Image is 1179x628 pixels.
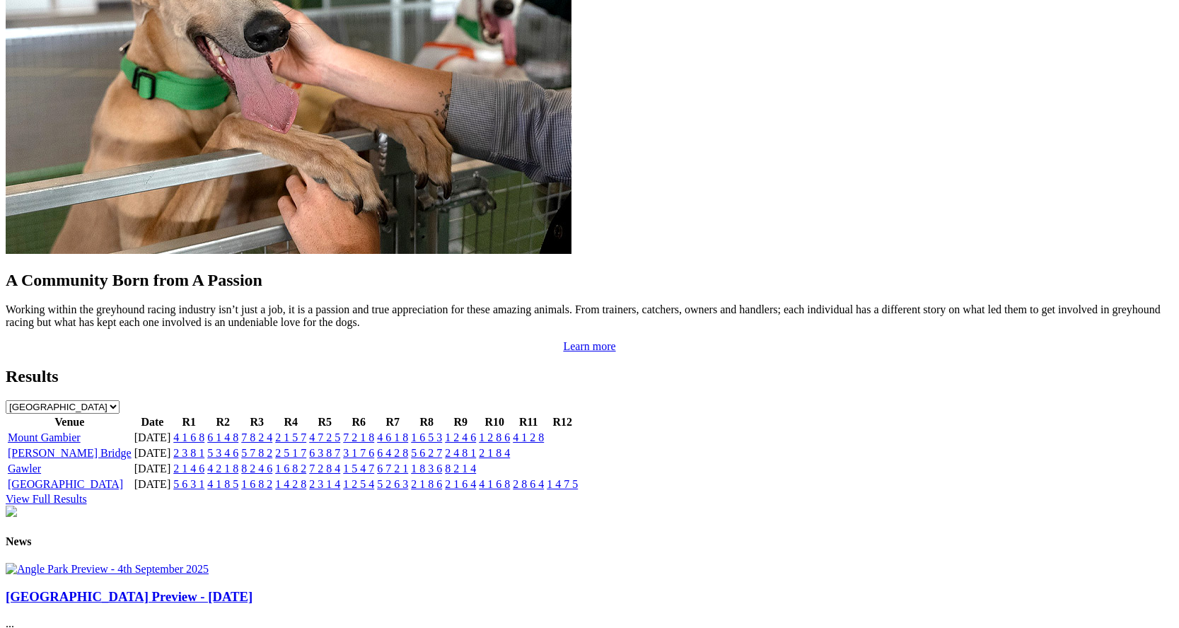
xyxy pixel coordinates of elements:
[411,463,442,475] a: 1 8 3 6
[513,478,544,490] a: 2 8 6 4
[8,463,41,475] a: Gawler
[479,447,510,459] a: 2 1 8 4
[445,447,476,459] a: 2 4 8 1
[377,463,408,475] a: 6 7 2 1
[6,535,1173,548] h4: News
[377,478,408,490] a: 5 2 6 3
[8,447,132,459] a: [PERSON_NAME] Bridge
[134,477,172,492] td: [DATE]
[342,415,375,429] th: R6
[377,447,408,459] a: 6 4 2 8
[173,463,204,475] a: 2 1 4 6
[8,431,81,443] a: Mount Gambier
[411,431,442,443] a: 1 6 5 3
[241,431,272,443] a: 7 8 2 4
[309,478,340,490] a: 2 3 1 4
[546,415,579,429] th: R12
[134,431,172,445] td: [DATE]
[207,415,239,429] th: R2
[6,506,17,517] img: chasers_homepage.jpg
[479,431,510,443] a: 1 2 8 6
[241,478,272,490] a: 1 6 8 2
[134,415,172,429] th: Date
[274,415,307,429] th: R4
[207,447,238,459] a: 5 3 4 6
[6,271,1173,290] h2: A Community Born from A Passion
[376,415,409,429] th: R7
[134,462,172,476] td: [DATE]
[6,303,1173,329] p: Working within the greyhound racing industry isn’t just a job, it is a passion and true appreciat...
[343,478,374,490] a: 1 2 5 4
[275,478,306,490] a: 1 4 2 8
[207,431,238,443] a: 6 1 4 8
[478,415,511,429] th: R10
[410,415,443,429] th: R8
[309,447,340,459] a: 6 3 8 7
[444,415,477,429] th: R9
[134,446,172,460] td: [DATE]
[207,463,238,475] a: 4 2 1 8
[479,478,510,490] a: 4 1 6 8
[512,415,545,429] th: R11
[445,478,476,490] a: 2 1 6 4
[173,447,204,459] a: 2 3 8 1
[207,478,238,490] a: 4 1 8 5
[7,415,132,429] th: Venue
[513,431,544,443] a: 4 1 2 8
[308,415,341,429] th: R5
[343,431,374,443] a: 7 2 1 8
[411,478,442,490] a: 2 1 8 6
[377,431,408,443] a: 4 6 1 8
[241,463,272,475] a: 8 2 4 6
[309,431,340,443] a: 4 7 2 5
[563,340,615,352] a: Learn more
[173,431,204,443] a: 4 1 6 8
[173,478,204,490] a: 5 6 3 1
[445,431,476,443] a: 1 2 4 6
[275,431,306,443] a: 2 1 5 7
[343,463,374,475] a: 1 5 4 7
[309,463,340,475] a: 7 2 8 4
[6,367,1173,386] h2: Results
[275,463,306,475] a: 1 6 8 2
[6,493,87,505] a: View Full Results
[275,447,306,459] a: 2 5 1 7
[547,478,578,490] a: 1 4 7 5
[173,415,205,429] th: R1
[8,478,123,490] a: [GEOGRAPHIC_DATA]
[240,415,273,429] th: R3
[6,563,209,576] img: Angle Park Preview - 4th September 2025
[445,463,476,475] a: 8 2 1 4
[343,447,374,459] a: 3 1 7 6
[6,589,252,604] a: [GEOGRAPHIC_DATA] Preview - [DATE]
[241,447,272,459] a: 5 7 8 2
[411,447,442,459] a: 5 6 2 7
